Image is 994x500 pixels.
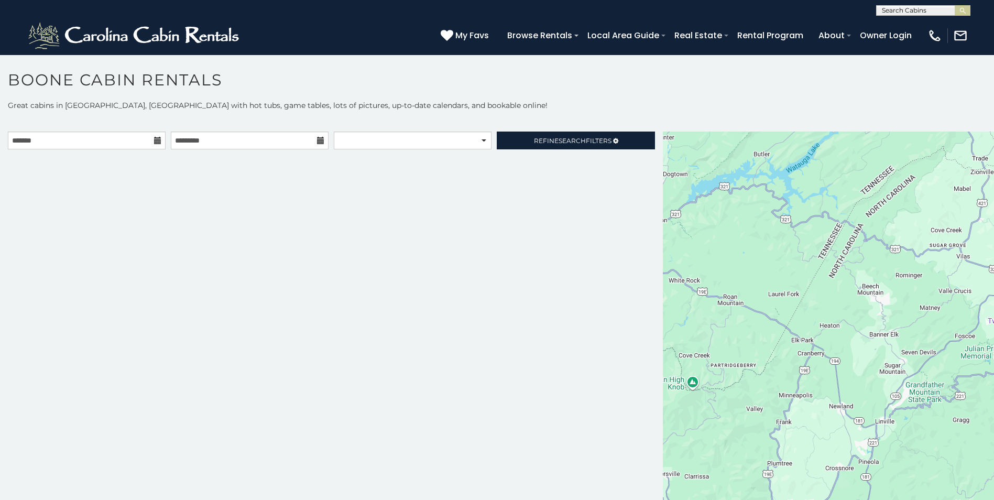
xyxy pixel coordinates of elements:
span: Search [559,137,586,145]
a: Real Estate [669,26,727,45]
span: Refine Filters [534,137,611,145]
a: Owner Login [855,26,917,45]
a: Browse Rentals [502,26,577,45]
a: Local Area Guide [582,26,664,45]
img: mail-regular-white.png [953,28,968,43]
span: My Favs [455,29,489,42]
img: phone-regular-white.png [927,28,942,43]
img: White-1-2.png [26,20,244,51]
a: About [813,26,850,45]
a: Rental Program [732,26,809,45]
a: RefineSearchFilters [497,132,654,149]
a: My Favs [441,29,491,42]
